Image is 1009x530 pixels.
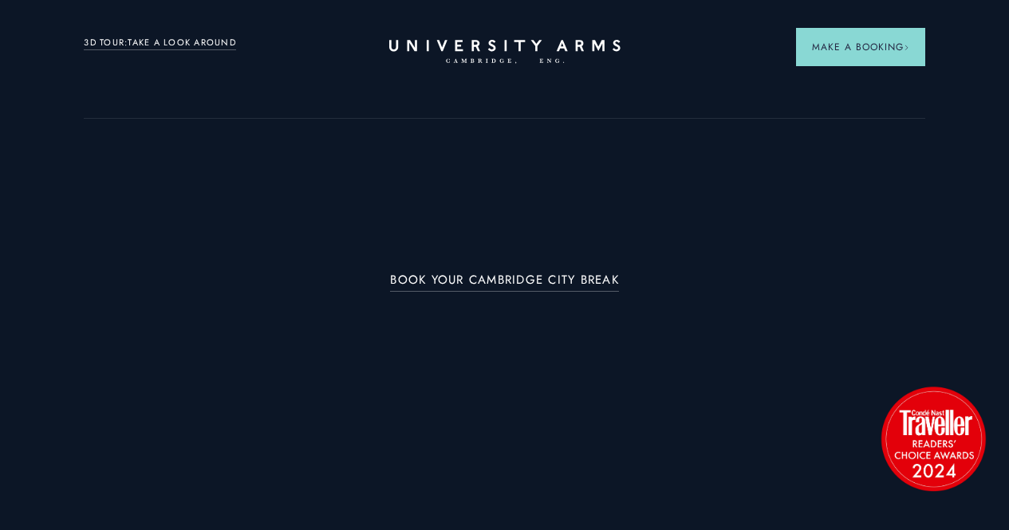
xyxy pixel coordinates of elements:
a: BOOK YOUR CAMBRIDGE CITY BREAK [390,273,619,292]
a: 3D TOUR:TAKE A LOOK AROUND [84,36,236,50]
img: image-2524eff8f0c5d55edbf694693304c4387916dea5-1501x1501-png [873,379,993,498]
img: Arrow icon [904,45,909,50]
a: Home [389,40,621,65]
span: Make a Booking [812,40,909,54]
button: Make a BookingArrow icon [796,28,925,66]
